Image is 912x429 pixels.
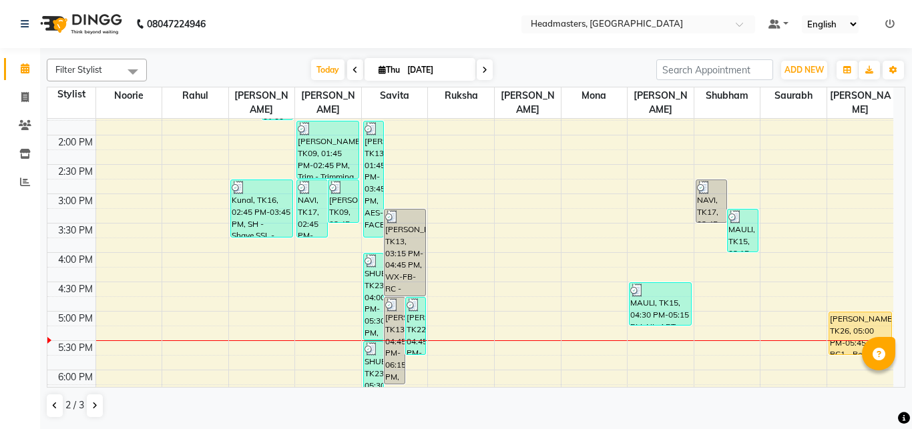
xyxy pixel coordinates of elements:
[55,64,102,75] span: Filter Stylist
[656,59,773,80] input: Search Appointment
[295,87,361,118] span: [PERSON_NAME]
[55,312,95,326] div: 5:00 PM
[385,298,404,384] div: [PERSON_NAME], TK13, 04:45 PM-06:15 PM, WX-FB-RC - Waxing Full Body - Premium
[827,87,893,118] span: [PERSON_NAME]
[694,87,760,104] span: Shubham
[231,180,292,237] div: Kunal, TK16, 02:45 PM-03:45 PM, SH - Shave,SSL - Shampoo
[55,165,95,179] div: 2:30 PM
[385,209,425,296] div: [PERSON_NAME], TK13, 03:15 PM-04:45 PM, WX-FB-RC - Waxing Full Body - Premium
[375,65,403,75] span: Thu
[229,87,295,118] span: [PERSON_NAME]
[147,5,206,43] b: 08047224946
[428,87,494,104] span: Ruksha
[403,60,470,80] input: 2025-09-04
[829,312,891,354] div: [PERSON_NAME], TK26, 05:00 PM-05:45 PM, PC1 - Pedicures Classic
[65,398,84,412] span: 2 / 3
[297,180,327,237] div: NAVI, TK17, 02:45 PM-03:45 PM, HCLD - Hair Cut by Creative Director
[781,61,827,79] button: ADD NEW
[495,87,561,118] span: [PERSON_NAME]
[406,298,425,354] div: [PERSON_NAME], TK22, 04:45 PM-05:45 PM, AES-HYDF - Hydra Facial
[784,65,824,75] span: ADD NEW
[55,135,95,149] div: 2:00 PM
[34,5,126,43] img: logo
[311,59,345,80] span: Today
[55,253,95,267] div: 4:00 PM
[364,342,383,398] div: SHUBNEET, TK23, 05:30 PM-06:30 PM, AES-LASER UA - Laser Under Arms
[760,87,827,104] span: Saurabh
[364,121,383,237] div: [PERSON_NAME], TK13, 01:45 PM-03:45 PM, AES-FACE - PRP Face,AES-LASER CHN - Laser Chin
[364,254,383,340] div: SHUBNEET, TK23, 04:00 PM-05:30 PM, AES-UEP - Under Eye Peel
[362,87,428,104] span: Savita
[55,224,95,238] div: 3:30 PM
[297,121,359,178] div: [PERSON_NAME], TK09, 01:45 PM-02:45 PM, Trim - Trimming (one Length)
[728,209,758,252] div: MAULI, TK15, 03:15 PM-04:00 PM, BD - Blow dry
[55,282,95,296] div: 4:30 PM
[561,87,628,104] span: Mona
[696,180,726,222] div: NAVI, TK17, 02:45 PM-03:30 PM, BD - Blow dry
[96,87,162,104] span: Noorie
[55,370,95,384] div: 6:00 PM
[55,341,95,355] div: 5:30 PM
[55,194,95,208] div: 3:00 PM
[630,283,691,325] div: MAULI, TK15, 04:30 PM-05:15 PM, NL-ART - Nail Art
[328,180,359,222] div: [PERSON_NAME], TK09, 02:45 PM-03:30 PM, BD - Blow dry
[628,87,694,118] span: [PERSON_NAME]
[162,87,228,104] span: Rahul
[47,87,95,101] div: Stylist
